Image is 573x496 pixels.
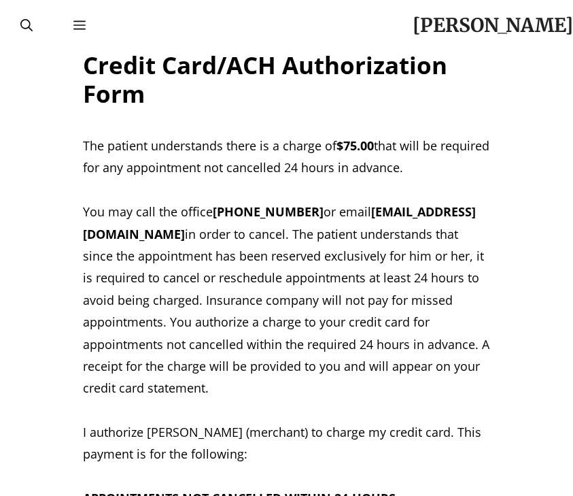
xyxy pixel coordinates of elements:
[83,203,476,242] b: [EMAIL_ADDRESS][DOMAIN_NAME]
[83,51,491,108] h2: Credit Card/ACH Authorization Form
[213,203,324,220] b: [PHONE_NUMBER]
[336,137,374,154] b: $75.00
[413,13,573,37] a: [PERSON_NAME]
